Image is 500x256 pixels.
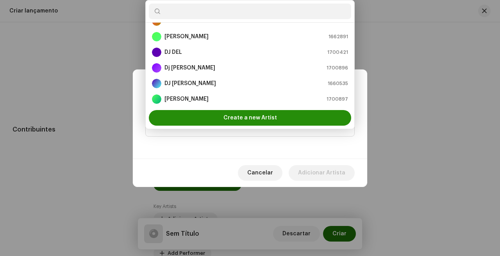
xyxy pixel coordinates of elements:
[327,95,348,103] span: 1700897
[149,60,351,76] li: Dj Elayson
[327,48,348,56] span: 1700421
[164,48,182,56] strong: DJ DEL
[164,64,215,72] strong: Dj [PERSON_NAME]
[247,165,273,181] span: Cancelar
[238,165,282,181] button: Cancelar
[298,165,345,181] span: Adicionar Artista
[289,165,355,181] button: Adicionar Artista
[223,110,277,126] span: Create a new Artist
[327,64,348,72] span: 1700896
[329,33,348,41] span: 1662891
[164,33,209,41] strong: [PERSON_NAME]
[149,76,351,91] li: DJ Gui
[164,95,209,103] strong: [PERSON_NAME]
[328,80,348,87] span: 1660535
[164,80,216,87] strong: DJ [PERSON_NAME]
[149,91,351,107] li: DJ Helan
[149,29,351,44] li: Dj chiquete
[149,44,351,60] li: DJ DEL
